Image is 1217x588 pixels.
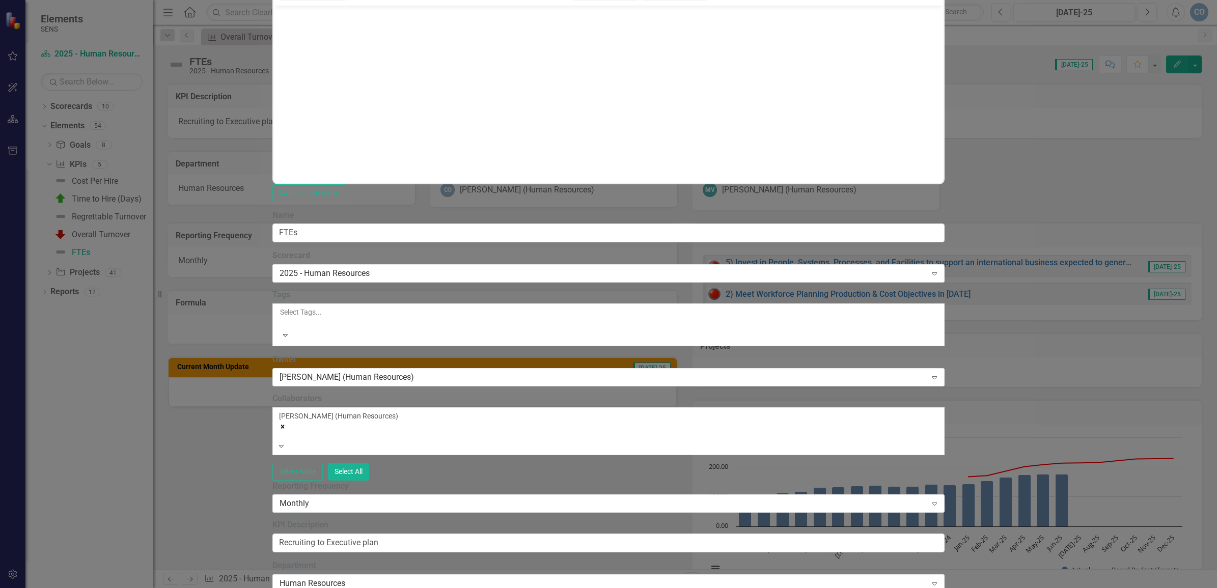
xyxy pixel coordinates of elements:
[280,371,926,383] div: [PERSON_NAME] (Human Resources)
[280,268,926,279] div: 2025 - Human Resources
[272,223,944,242] input: KPI Name
[272,519,944,531] label: KPI Description
[273,6,943,183] iframe: Rich Text Area
[279,411,937,421] div: [PERSON_NAME] (Human Resources)
[272,560,944,572] label: Department
[272,354,944,366] label: Owner
[328,463,369,481] button: Select All
[272,250,944,262] label: Scorecard
[280,498,926,510] div: Monthly
[279,421,937,431] div: Remove Michele Vion (Human Resources)
[272,393,944,405] label: Collaborators
[280,307,936,317] div: Select Tags...
[272,289,944,301] label: Tags
[272,184,346,202] button: Switch to old editor
[272,481,944,492] label: Reporting Frequency
[272,210,944,221] label: Name
[272,463,323,481] button: Select None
